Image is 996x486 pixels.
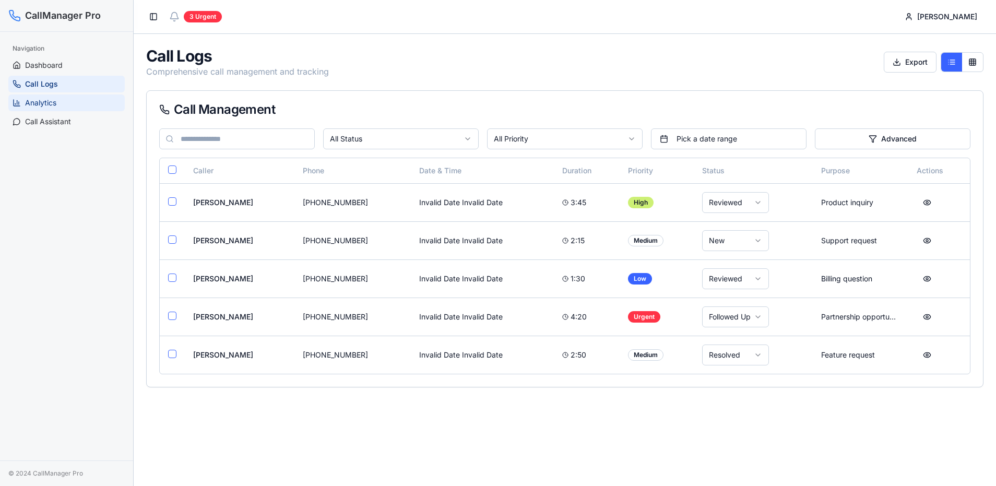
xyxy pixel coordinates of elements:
[419,235,546,246] div: Invalid Date Invalid Date
[813,259,908,298] td: Billing question
[294,259,411,298] td: [PHONE_NUMBER]
[8,469,125,478] div: © 2024 CallManager Pro
[294,336,411,374] td: [PHONE_NUMBER]
[185,259,294,298] td: [PERSON_NAME]
[294,158,411,183] th: Phone
[694,158,813,183] th: Status
[419,312,546,322] div: Invalid Date Invalid Date
[628,235,663,246] div: Medium
[185,183,294,221] td: [PERSON_NAME]
[562,274,611,284] div: 1:30
[898,7,983,26] button: [PERSON_NAME]
[554,158,619,183] th: Duration
[8,94,125,111] a: Analytics
[294,221,411,259] td: [PHONE_NUMBER]
[813,336,908,374] td: Feature request
[628,197,654,208] div: High
[185,221,294,259] td: [PERSON_NAME]
[294,298,411,336] td: [PHONE_NUMBER]
[8,57,125,74] a: Dashboard
[25,60,63,70] span: Dashboard
[185,158,294,183] th: Caller
[146,46,329,65] h1: Call Logs
[184,11,222,22] div: 3 Urgent
[25,8,101,23] span: CallManager Pro
[620,158,694,183] th: Priority
[813,221,908,259] td: Support request
[8,113,125,130] a: Call Assistant
[815,128,970,149] button: Advanced
[628,311,660,323] div: Urgent
[813,183,908,221] td: Product inquiry
[8,76,125,92] a: Call Logs
[294,183,411,221] td: [PHONE_NUMBER]
[562,235,611,246] div: 2:15
[25,116,71,127] span: Call Assistant
[419,197,546,208] div: Invalid Date Invalid Date
[677,134,737,144] span: Pick a date range
[419,350,546,360] div: Invalid Date Invalid Date
[419,274,546,284] div: Invalid Date Invalid Date
[813,158,908,183] th: Purpose
[146,65,329,78] p: Comprehensive call management and tracking
[917,11,977,22] span: [PERSON_NAME]
[884,52,936,73] button: Export
[562,197,611,208] div: 3:45
[25,79,58,89] span: Call Logs
[159,103,970,116] div: Call Management
[908,158,970,183] th: Actions
[651,128,807,149] button: Pick a date range
[562,350,611,360] div: 2:50
[185,298,294,336] td: [PERSON_NAME]
[628,273,652,285] div: Low
[8,40,125,57] div: Navigation
[185,336,294,374] td: [PERSON_NAME]
[25,98,56,108] span: Analytics
[628,349,663,361] div: Medium
[562,312,611,322] div: 4:20
[411,158,554,183] th: Date & Time
[813,298,908,336] td: Partnership opportunity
